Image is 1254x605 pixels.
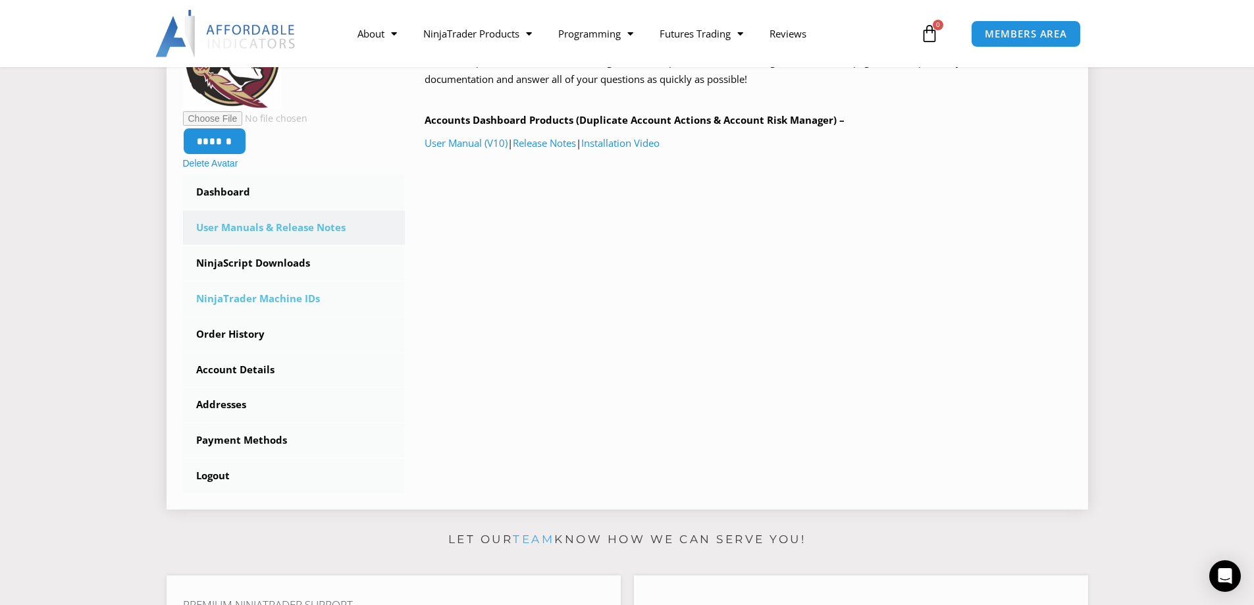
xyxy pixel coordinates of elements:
[513,136,576,149] a: Release Notes
[344,18,917,49] nav: Menu
[183,246,405,280] a: NinjaScript Downloads
[756,18,820,49] a: Reviews
[425,113,845,126] b: Accounts Dashboard Products (Duplicate Account Actions & Account Risk Manager) –
[901,14,958,53] a: 0
[183,423,405,458] a: Payment Methods
[183,353,405,387] a: Account Details
[545,18,646,49] a: Programming
[933,20,943,30] span: 0
[513,533,554,546] a: team
[183,317,405,352] a: Order History
[155,10,297,57] img: LogoAI | Affordable Indicators – NinjaTrader
[425,136,508,149] a: User Manual (V10)
[344,18,410,49] a: About
[183,211,405,245] a: User Manuals & Release Notes
[559,55,582,68] a: team
[183,459,405,493] a: Logout
[425,134,1072,153] p: | |
[167,529,1088,550] p: Let our know how we can serve you!
[183,175,405,493] nav: Account pages
[183,158,238,169] a: Delete Avatar
[183,388,405,422] a: Addresses
[410,18,545,49] a: NinjaTrader Products
[971,20,1081,47] a: MEMBERS AREA
[183,175,405,209] a: Dashboard
[646,18,756,49] a: Futures Trading
[1209,560,1241,592] div: Open Intercom Messenger
[183,282,405,316] a: NinjaTrader Machine IDs
[581,136,660,149] a: Installation Video
[985,29,1067,39] span: MEMBERS AREA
